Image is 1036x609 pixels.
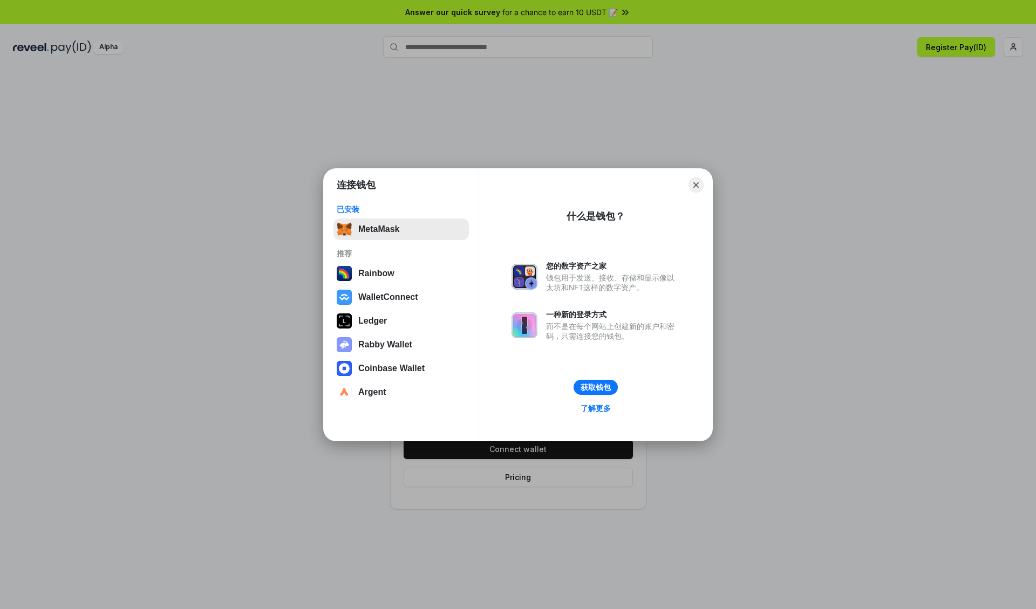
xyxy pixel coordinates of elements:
[512,264,537,290] img: svg+xml,%3Csvg%20xmlns%3D%22http%3A%2F%2Fwww.w3.org%2F2000%2Fsvg%22%20fill%3D%22none%22%20viewBox...
[358,364,425,373] div: Coinbase Wallet
[333,218,469,240] button: MetaMask
[333,263,469,284] button: Rainbow
[546,273,680,292] div: 钱包用于发送、接收、存储和显示像以太坊和NFT这样的数字资产。
[358,316,387,326] div: Ledger
[358,387,386,397] div: Argent
[581,382,611,392] div: 获取钱包
[358,340,412,350] div: Rabby Wallet
[574,401,617,415] a: 了解更多
[333,310,469,332] button: Ledger
[358,224,399,234] div: MetaMask
[689,177,704,193] button: Close
[333,334,469,355] button: Rabby Wallet
[337,313,352,329] img: svg+xml,%3Csvg%20xmlns%3D%22http%3A%2F%2Fwww.w3.org%2F2000%2Fsvg%22%20width%3D%2228%22%20height%3...
[358,292,418,302] div: WalletConnect
[546,321,680,341] div: 而不是在每个网站上创建新的账户和密码，只需连接您的钱包。
[574,380,618,395] button: 获取钱包
[337,249,466,258] div: 推荐
[567,210,625,223] div: 什么是钱包？
[337,290,352,305] img: svg+xml,%3Csvg%20width%3D%2228%22%20height%3D%2228%22%20viewBox%3D%220%200%2028%2028%22%20fill%3D...
[337,222,352,237] img: svg+xml,%3Csvg%20fill%3D%22none%22%20height%3D%2233%22%20viewBox%3D%220%200%2035%2033%22%20width%...
[337,179,376,191] h1: 连接钱包
[358,269,394,278] div: Rainbow
[337,266,352,281] img: svg+xml,%3Csvg%20width%3D%22120%22%20height%3D%22120%22%20viewBox%3D%220%200%20120%20120%22%20fil...
[337,337,352,352] img: svg+xml,%3Csvg%20xmlns%3D%22http%3A%2F%2Fwww.w3.org%2F2000%2Fsvg%22%20fill%3D%22none%22%20viewBox...
[333,286,469,308] button: WalletConnect
[581,403,611,413] div: 了解更多
[512,312,537,338] img: svg+xml,%3Csvg%20xmlns%3D%22http%3A%2F%2Fwww.w3.org%2F2000%2Fsvg%22%20fill%3D%22none%22%20viewBox...
[546,261,680,271] div: 您的数字资产之家
[333,358,469,379] button: Coinbase Wallet
[337,204,466,214] div: 已安装
[333,381,469,403] button: Argent
[337,385,352,400] img: svg+xml,%3Csvg%20width%3D%2228%22%20height%3D%2228%22%20viewBox%3D%220%200%2028%2028%22%20fill%3D...
[337,361,352,376] img: svg+xml,%3Csvg%20width%3D%2228%22%20height%3D%2228%22%20viewBox%3D%220%200%2028%2028%22%20fill%3D...
[546,310,680,319] div: 一种新的登录方式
